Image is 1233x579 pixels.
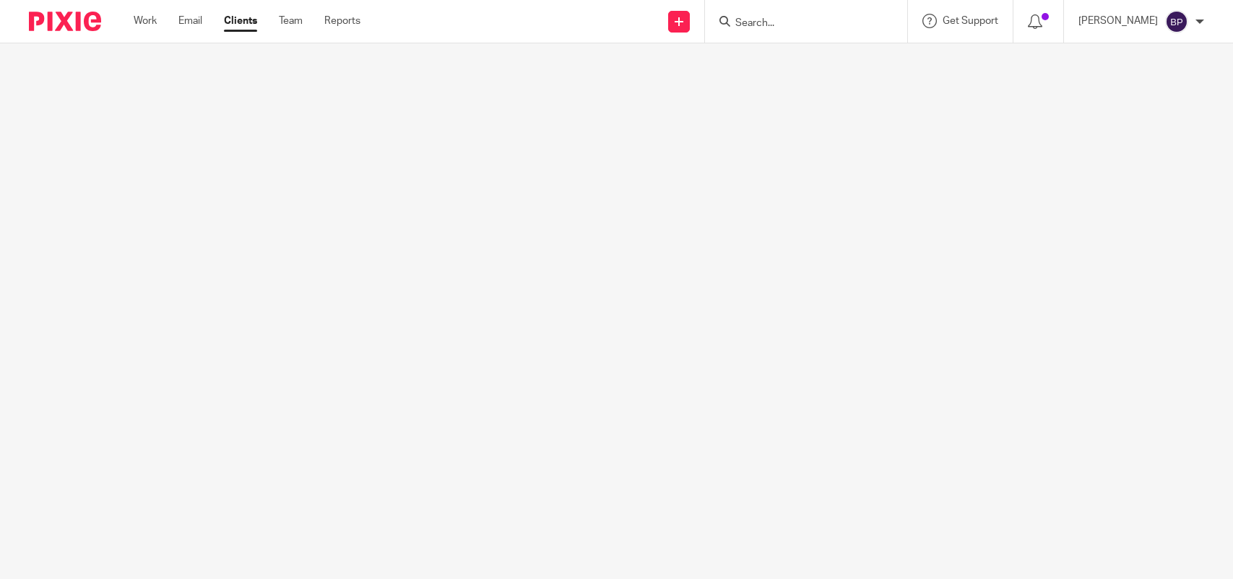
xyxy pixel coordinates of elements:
a: Clients [224,14,257,28]
a: Reports [324,14,360,28]
span: Get Support [943,16,998,26]
a: Email [178,14,202,28]
img: svg%3E [1165,10,1188,33]
a: Team [279,14,303,28]
img: Pixie [29,12,101,31]
input: Search [734,17,864,30]
a: Work [134,14,157,28]
p: [PERSON_NAME] [1078,14,1158,28]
